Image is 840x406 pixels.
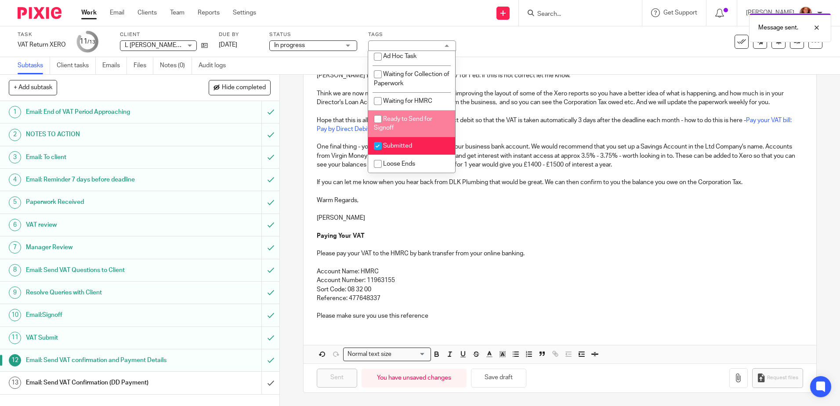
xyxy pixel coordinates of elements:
[233,8,256,17] a: Settings
[345,350,393,359] span: Normal text size
[102,57,127,74] a: Emails
[9,354,21,366] div: 12
[9,286,21,299] div: 9
[26,105,177,119] h1: Email: End of VAT Period Approaching
[138,8,157,17] a: Clients
[758,23,798,32] p: Message sent.
[374,116,432,131] span: Ready to Send for Signoff
[222,84,266,91] span: Hide completed
[799,6,813,20] img: sallycropped.JPG
[198,8,220,17] a: Reports
[18,7,62,19] img: Pixie
[134,57,153,74] a: Files
[317,89,803,107] p: Think we are now mostly up to date :-) I will work on improving the layout of some of the Xero re...
[317,312,803,320] p: Please make sure you use this reference
[26,376,177,389] h1: Email: Send VAT Confirmation (DD Payment)
[87,40,95,44] small: /13
[9,174,21,186] div: 4
[317,116,803,134] p: Hope that this is all OK. If you want to set up a Direct debit so that the VAT is taken automatic...
[383,53,416,59] span: Ad Hoc Task
[9,377,21,389] div: 13
[317,267,803,276] p: Account Name: HMRC
[26,354,177,367] h1: Email: Send VAT confirmation and Payment Details
[394,350,426,359] input: Search for option
[374,71,449,87] span: Waiting for Collection of Paperwork
[317,249,803,258] p: Please pay your VAT to the HMRC by bank transfer from your online banking.
[125,42,244,48] span: L [PERSON_NAME] Plumbing & Heating Ltd
[110,8,124,17] a: Email
[57,57,96,74] a: Client tasks
[317,214,803,222] p: [PERSON_NAME]
[81,8,97,17] a: Work
[18,40,66,49] div: VAT Return XERO
[383,161,415,167] span: Loose Ends
[199,57,232,74] a: Audit logs
[26,331,177,344] h1: VAT Submit
[767,374,798,381] span: Request files
[80,36,95,47] div: 11
[471,369,526,388] button: Save draft
[362,369,467,388] div: You have unsaved changes
[219,31,258,38] label: Due by
[9,151,21,163] div: 3
[26,173,177,186] h1: Email: Reminder 7 days before deadline
[317,294,803,303] p: Reference: 477648337
[160,57,192,74] a: Notes (0)
[317,369,357,388] input: Sent
[26,308,177,322] h1: Email:Signoff
[383,143,412,149] span: Submitted
[26,128,177,141] h1: NOTES TO ACTION
[9,309,21,321] div: 10
[9,106,21,118] div: 1
[120,31,208,38] label: Client
[9,332,21,344] div: 11
[18,31,66,38] label: Task
[26,264,177,277] h1: Email: Send VAT Questions to Client
[26,196,177,209] h1: Paperwork Received
[9,264,21,276] div: 8
[317,142,803,169] p: One final thing - you have a substantial amount in your business bank account. We would recommend...
[9,80,57,95] button: + Add subtask
[317,117,793,132] a: Pay your VAT bill: Pay by Direct Debit - [DOMAIN_NAME]
[209,80,271,95] button: Hide completed
[9,219,21,231] div: 6
[383,98,432,104] span: Waiting for HMRC
[317,196,803,205] p: Warm Regards,
[368,31,456,38] label: Tags
[26,218,177,232] h1: VAT review
[317,233,365,239] strong: Paying Your VAT
[219,42,237,48] span: [DATE]
[18,57,50,74] a: Subtasks
[26,151,177,164] h1: Email: To client
[317,276,803,285] p: Account Number: 11963155
[26,286,177,299] h1: Resolve Queries with Client
[269,31,357,38] label: Status
[9,241,21,254] div: 7
[317,285,803,294] p: Sort Code: 08 32 00
[752,368,803,388] button: Request files
[343,348,431,361] div: Search for option
[9,129,21,141] div: 2
[317,178,803,187] p: If you can let me know when you hear back from DLK Plumbing that would be great. We can then conf...
[26,241,177,254] h1: Manager Review
[170,8,185,17] a: Team
[274,42,305,48] span: In progress
[9,196,21,209] div: 5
